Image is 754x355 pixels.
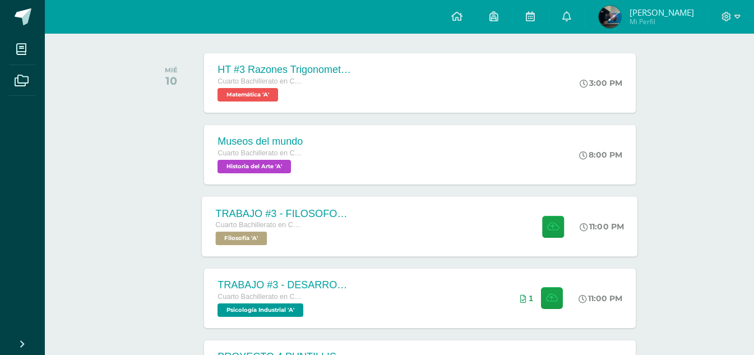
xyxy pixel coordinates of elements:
span: Matemática 'A' [218,88,278,102]
div: 8:00 PM [579,150,622,160]
span: Filosofía 'A' [216,232,267,245]
div: TRABAJO #3 - DESARROLLO ORGANIZACIONAL [218,279,352,291]
span: Cuarto Bachillerato en CCLL con Orientación en Diseño Gráfico [218,293,302,301]
div: 10 [165,74,178,87]
span: Cuarto Bachillerato en CCLL con Orientación en Diseño Gráfico [216,221,301,229]
div: 11:00 PM [579,293,622,303]
div: 3:00 PM [580,78,622,88]
div: 11:00 PM [580,222,625,232]
div: Museos del mundo [218,136,303,147]
span: Cuarto Bachillerato en CCLL con Orientación en Diseño Gráfico [218,149,302,157]
span: [PERSON_NAME] [630,7,694,18]
div: HT #3 Razones Trigonometricas [218,64,352,76]
div: TRABAJO #3 - FILOSOFOS [DEMOGRAPHIC_DATA] [216,208,351,219]
span: Cuarto Bachillerato en CCLL con Orientación en Diseño Gráfico [218,77,302,85]
div: Archivos entregados [520,294,533,303]
span: Historia del Arte 'A' [218,160,291,173]
div: MIÉ [165,66,178,74]
img: e6c6f10021f051bdd4c338176e13f814.png [599,6,621,28]
span: 1 [529,294,533,303]
span: Mi Perfil [630,17,694,26]
span: Psicología Industrial 'A' [218,303,303,317]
